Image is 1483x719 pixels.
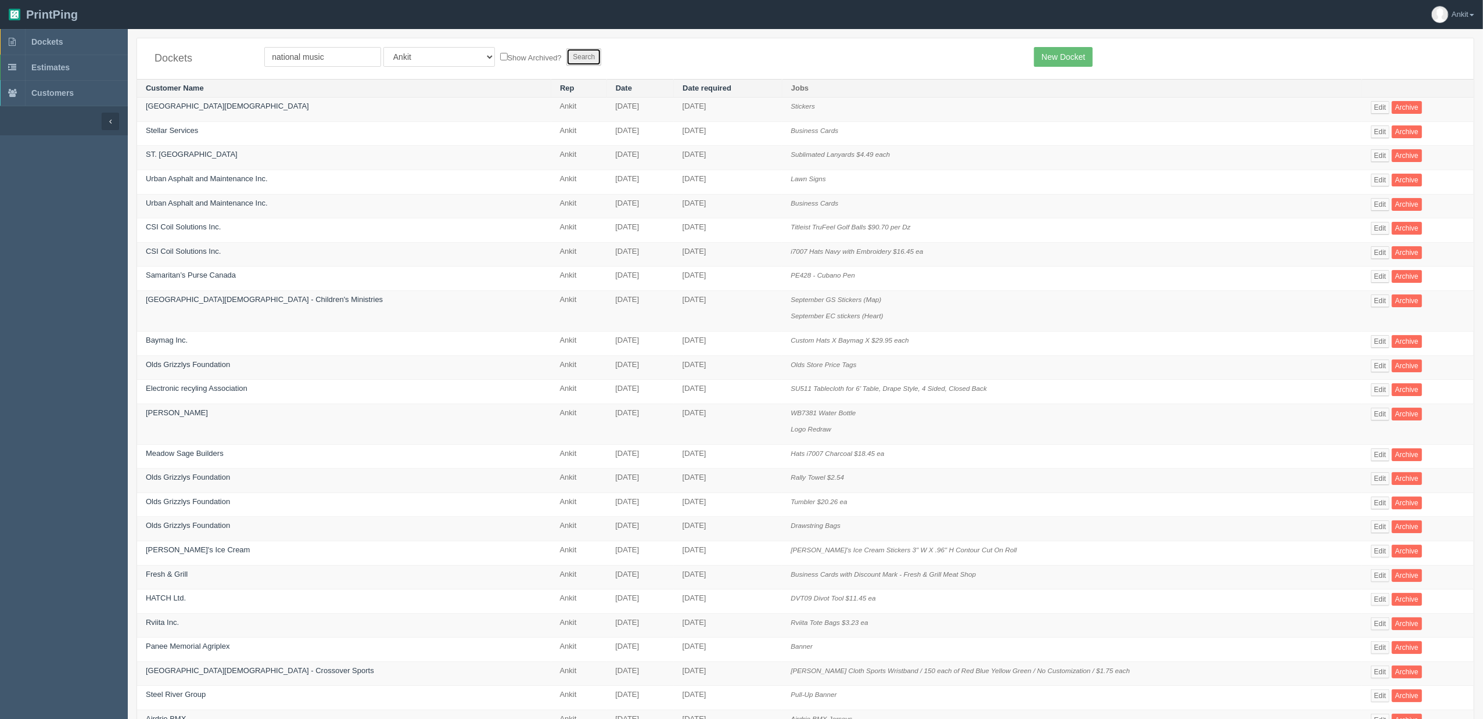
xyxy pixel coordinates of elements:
[606,492,673,517] td: [DATE]
[606,331,673,355] td: [DATE]
[674,290,782,331] td: [DATE]
[606,662,673,686] td: [DATE]
[674,355,782,380] td: [DATE]
[551,331,607,355] td: Ankit
[1392,149,1422,162] a: Archive
[616,84,632,92] a: Date
[1371,101,1390,114] a: Edit
[551,613,607,638] td: Ankit
[606,541,673,566] td: [DATE]
[791,546,1017,553] i: [PERSON_NAME]'s Ice Cream Stickers 3" W X .96" H Contour Cut On Roll
[606,355,673,380] td: [DATE]
[791,619,868,626] i: Rviita Tote Bags $3.23 ea
[500,51,562,64] label: Show Archived?
[1392,472,1422,485] a: Archive
[1371,408,1390,420] a: Edit
[791,691,836,698] i: Pull-Up Banner
[1371,617,1390,630] a: Edit
[606,638,673,662] td: [DATE]
[674,662,782,686] td: [DATE]
[606,565,673,589] td: [DATE]
[674,404,782,444] td: [DATE]
[1392,101,1422,114] a: Archive
[674,541,782,566] td: [DATE]
[1371,448,1390,461] a: Edit
[1392,520,1422,533] a: Archive
[1371,666,1390,678] a: Edit
[1371,198,1390,211] a: Edit
[791,642,813,650] i: Banner
[1371,246,1390,259] a: Edit
[674,98,782,122] td: [DATE]
[791,102,815,110] i: Stickers
[674,469,782,493] td: [DATE]
[674,686,782,710] td: [DATE]
[606,469,673,493] td: [DATE]
[1371,472,1390,485] a: Edit
[1392,383,1422,396] a: Archive
[551,638,607,662] td: Ankit
[155,53,247,64] h4: Dockets
[1371,497,1390,509] a: Edit
[606,517,673,541] td: [DATE]
[551,444,607,469] td: Ankit
[551,290,607,331] td: Ankit
[606,444,673,469] td: [DATE]
[551,686,607,710] td: Ankit
[674,170,782,195] td: [DATE]
[1371,383,1390,396] a: Edit
[1392,689,1422,702] a: Archive
[791,296,881,303] i: September GS Stickers (Map)
[674,492,782,517] td: [DATE]
[31,63,70,72] span: Estimates
[551,492,607,517] td: Ankit
[551,380,607,404] td: Ankit
[146,126,198,135] a: Stellar Services
[551,194,607,218] td: Ankit
[674,146,782,170] td: [DATE]
[146,102,309,110] a: [GEOGRAPHIC_DATA][DEMOGRAPHIC_DATA]
[674,331,782,355] td: [DATE]
[1392,641,1422,654] a: Archive
[791,150,890,158] i: Sublimated Lanyards $4.49 each
[551,170,607,195] td: Ankit
[1392,448,1422,461] a: Archive
[146,174,268,183] a: Urban Asphalt and Maintenance Inc.
[146,473,230,481] a: Olds Grizzlys Foundation
[674,121,782,146] td: [DATE]
[146,449,224,458] a: Meadow Sage Builders
[1392,497,1422,509] a: Archive
[551,517,607,541] td: Ankit
[791,247,923,255] i: i7007 Hats Navy with Embroidery $16.45 ea
[791,199,838,207] i: Business Cards
[674,565,782,589] td: [DATE]
[1371,149,1390,162] a: Edit
[500,53,508,60] input: Show Archived?
[606,589,673,614] td: [DATE]
[606,267,673,291] td: [DATE]
[674,242,782,267] td: [DATE]
[1392,408,1422,420] a: Archive
[264,47,381,67] input: Customer Name
[551,469,607,493] td: Ankit
[1392,125,1422,138] a: Archive
[1371,520,1390,533] a: Edit
[791,127,838,134] i: Business Cards
[551,218,607,243] td: Ankit
[146,271,236,279] a: Samaritan’s Purse Canada
[1392,335,1422,348] a: Archive
[791,409,856,416] i: WB7381 Water Bottle
[1371,593,1390,606] a: Edit
[1371,545,1390,558] a: Edit
[551,662,607,686] td: Ankit
[674,589,782,614] td: [DATE]
[1432,6,1448,23] img: avatar_default-7531ab5dedf162e01f1e0bb0964e6a185e93c5c22dfe317fb01d7f8cd2b1632c.jpg
[1392,359,1422,372] a: Archive
[674,218,782,243] td: [DATE]
[146,384,247,393] a: Electronic recyling Association
[566,48,601,66] input: Search
[146,666,374,675] a: [GEOGRAPHIC_DATA][DEMOGRAPHIC_DATA] - Crossover Sports
[791,425,831,433] i: Logo Redraw
[791,522,841,529] i: Drawstring Bags
[551,404,607,444] td: Ankit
